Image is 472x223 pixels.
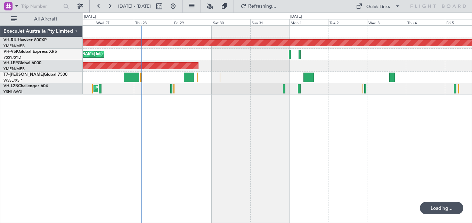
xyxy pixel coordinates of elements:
button: Quick Links [352,1,404,12]
div: Thu 28 [134,19,173,25]
span: All Aircraft [18,17,73,22]
span: VH-L2B [3,84,18,88]
button: All Aircraft [8,14,75,25]
div: [DATE] [84,14,96,20]
a: VH-RIUHawker 800XP [3,38,47,42]
a: VH-VSKGlobal Express XRS [3,50,57,54]
div: Wed 3 [367,19,406,25]
a: YSSY/SYD [3,55,21,60]
button: Refreshing... [237,1,279,12]
div: Mon 1 [289,19,328,25]
a: YMEN/MEB [3,43,25,49]
div: Planned Maint Sydney ([PERSON_NAME] Intl) [96,83,176,94]
div: Fri 29 [173,19,212,25]
div: [DATE] [290,14,302,20]
div: Loading... [420,202,463,214]
div: Wed 27 [95,19,134,25]
a: WSSL/XSP [3,78,22,83]
div: Sun 31 [250,19,289,25]
a: T7-[PERSON_NAME]Global 7500 [3,73,67,77]
a: VH-L2BChallenger 604 [3,84,48,88]
span: T7-[PERSON_NAME] [3,73,44,77]
span: VH-VSK [3,50,19,54]
div: Thu 4 [406,19,445,25]
div: Sat 30 [212,19,251,25]
span: VH-LEP [3,61,18,65]
div: Tue 2 [328,19,367,25]
span: VH-RIU [3,38,18,42]
input: Trip Number [21,1,61,11]
span: Refreshing... [248,4,277,9]
a: YSHL/WOL [3,89,23,94]
a: VH-LEPGlobal 6000 [3,61,41,65]
span: [DATE] - [DATE] [118,3,151,9]
a: YMEN/MEB [3,66,25,72]
div: Quick Links [366,3,390,10]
